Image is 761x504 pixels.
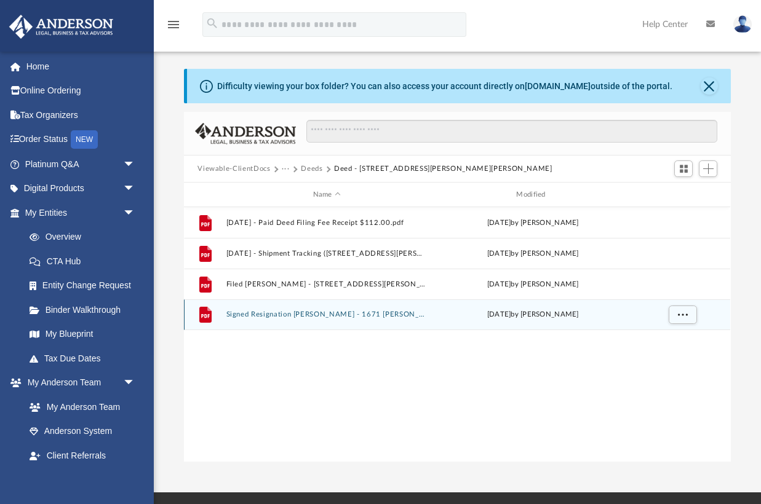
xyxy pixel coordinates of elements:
[217,80,672,93] div: Difficulty viewing your box folder? You can also access your account directly on outside of the p...
[432,189,634,200] div: Modified
[17,297,154,322] a: Binder Walkthrough
[197,163,270,175] button: Viewable-ClientDocs
[9,176,154,201] a: Digital Productsarrow_drop_down
[17,443,148,468] a: Client Referrals
[17,395,141,419] a: My Anderson Team
[6,15,117,39] img: Anderson Advisors Platinum Portal
[9,54,154,79] a: Home
[17,225,154,250] a: Overview
[205,17,219,30] i: search
[282,163,290,175] button: ···
[334,163,552,175] button: Deed - [STREET_ADDRESS][PERSON_NAME][PERSON_NAME]
[123,152,148,177] span: arrow_drop_down
[17,274,154,298] a: Entity Change Request
[226,250,428,258] button: [DATE] - Shipment Tracking ([STREET_ADDRESS][PERSON_NAME][PERSON_NAME]- Filed Deed and Resignatio...
[17,346,154,371] a: Tax Due Dates
[306,120,717,143] input: Search files and folders
[226,189,427,200] div: Name
[432,309,634,320] div: [DATE] by [PERSON_NAME]
[699,160,717,178] button: Add
[226,310,428,318] button: Signed Resignation [PERSON_NAME] - 1671 [PERSON_NAME] [PERSON_NAME].pdf
[525,81,591,91] a: [DOMAIN_NAME]
[189,189,220,200] div: id
[17,249,154,274] a: CTA Hub
[226,219,428,227] button: [DATE] - Paid Deed Filing Fee Receipt $112.00.pdf
[226,280,428,288] button: Filed [PERSON_NAME] - [STREET_ADDRESS][PERSON_NAME][PERSON_NAME]pdf
[123,200,148,226] span: arrow_drop_down
[9,103,154,127] a: Tax Organizers
[9,371,148,395] a: My Anderson Teamarrow_drop_down
[432,218,634,229] div: [DATE] by [PERSON_NAME]
[9,79,154,103] a: Online Ordering
[123,371,148,396] span: arrow_drop_down
[669,305,697,324] button: More options
[184,207,730,462] div: grid
[17,322,148,347] a: My Blueprint
[733,15,752,33] img: User Pic
[9,152,154,176] a: Platinum Q&Aarrow_drop_down
[701,77,718,95] button: Close
[9,127,154,152] a: Order StatusNEW
[432,248,634,259] div: [DATE] by [PERSON_NAME]
[166,17,181,32] i: menu
[301,163,322,175] button: Deeds
[9,200,154,225] a: My Entitiesarrow_drop_down
[639,189,725,200] div: id
[166,23,181,32] a: menu
[17,419,148,444] a: Anderson System
[71,130,98,149] div: NEW
[432,279,634,290] div: [DATE] by [PERSON_NAME]
[674,160,693,178] button: Switch to Grid View
[123,176,148,202] span: arrow_drop_down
